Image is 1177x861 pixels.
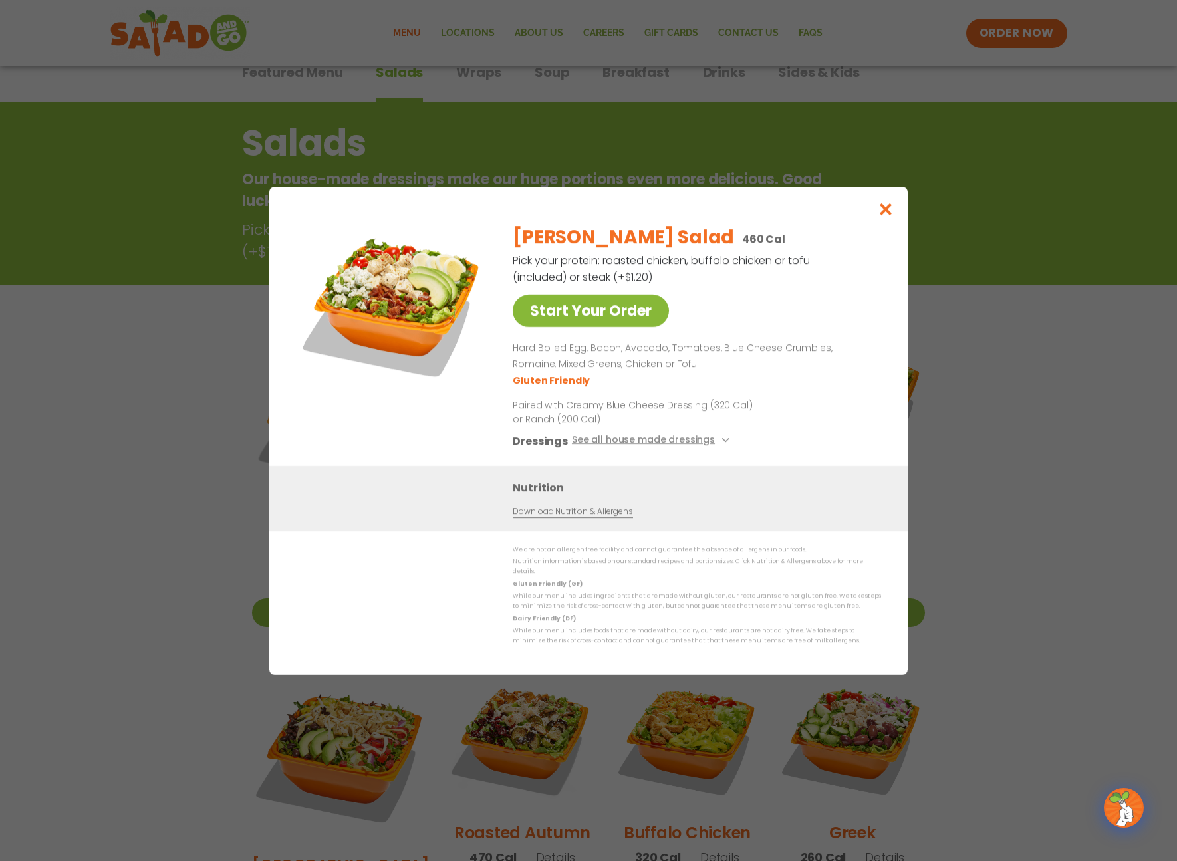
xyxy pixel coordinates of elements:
strong: Gluten Friendly (GF) [513,579,582,587]
p: Nutrition information is based on our standard recipes and portion sizes. Click Nutrition & Aller... [513,556,881,577]
img: Featured product photo for Cobb Salad [299,213,485,400]
p: Hard Boiled Egg, Bacon, Avocado, Tomatoes, Blue Cheese Crumbles, Romaine, Mixed Greens, Chicken o... [513,340,876,372]
button: Close modal [864,187,908,231]
p: We are not an allergen free facility and cannot guarantee the absence of allergens in our foods. [513,545,881,554]
a: Start Your Order [513,295,669,327]
p: 460 Cal [742,231,785,247]
li: Gluten Friendly [513,373,592,387]
button: See all house made dressings [572,432,733,449]
p: Pick your protein: roasted chicken, buffalo chicken or tofu (included) or steak (+$1.20) [513,252,812,285]
h3: Dressings [513,432,568,449]
p: While our menu includes ingredients that are made without gluten, our restaurants are not gluten ... [513,591,881,612]
img: wpChatIcon [1105,789,1142,826]
p: While our menu includes foods that are made without dairy, our restaurants are not dairy free. We... [513,626,881,646]
h3: Nutrition [513,479,888,495]
strong: Dairy Friendly (DF) [513,614,575,622]
a: Download Nutrition & Allergens [513,505,632,517]
h2: [PERSON_NAME] Salad [513,223,734,251]
p: Paired with Creamy Blue Cheese Dressing (320 Cal) or Ranch (200 Cal) [513,398,759,426]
